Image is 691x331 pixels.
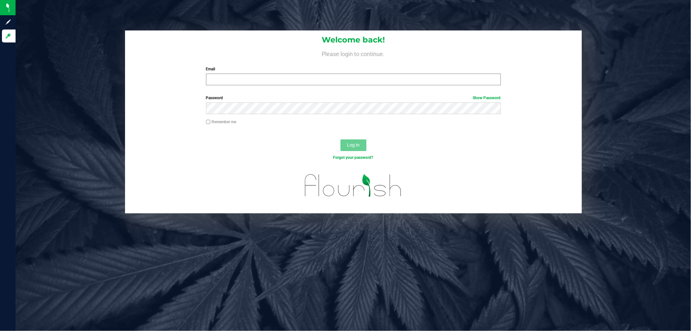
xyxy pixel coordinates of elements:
[206,120,211,124] input: Remember me
[473,96,501,100] a: Show Password
[5,33,11,39] inline-svg: Log in
[5,19,11,25] inline-svg: Sign up
[206,96,223,100] span: Password
[125,49,582,57] h4: Please login to continue.
[206,66,501,72] label: Email
[347,142,360,148] span: Log In
[206,119,236,125] label: Remember me
[296,167,410,204] img: flourish_logo.svg
[125,36,582,44] h1: Welcome back!
[333,155,374,160] a: Forgot your password?
[340,139,366,151] button: Log In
